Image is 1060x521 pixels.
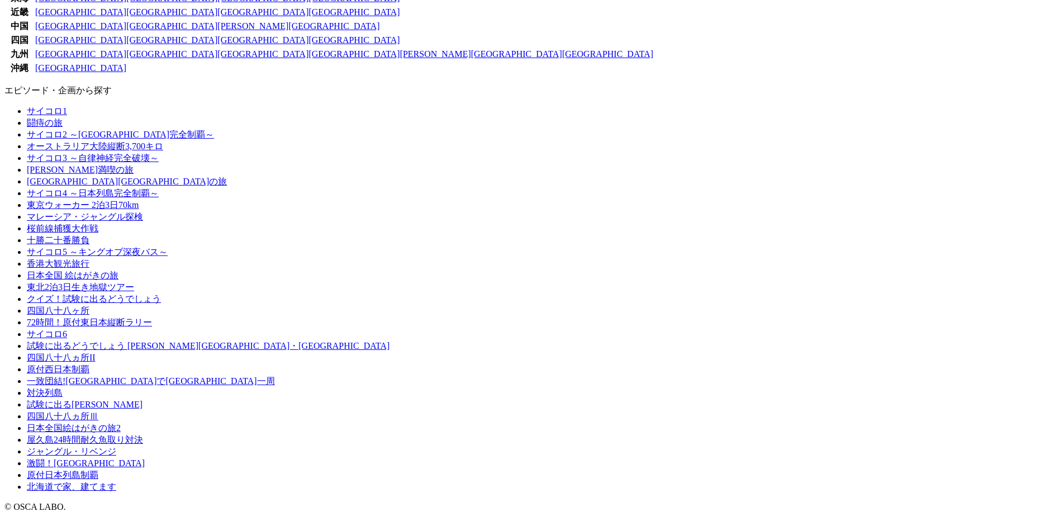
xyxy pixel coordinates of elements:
a: 東京ウォーカー 2泊3日70km [27,200,139,210]
a: [GEOGRAPHIC_DATA] [35,35,126,45]
a: サイコロ6 [27,329,67,339]
th: 四国 [6,34,34,47]
a: 原付日本列島制覇 [27,470,98,480]
a: 72時間！原付東日本縦断ラリー [27,318,152,327]
a: 東北2泊3日生き地獄ツアー [27,282,134,292]
a: [GEOGRAPHIC_DATA] [217,49,308,59]
a: [GEOGRAPHIC_DATA] [126,21,217,31]
a: 桜前線捕獲大作戦 [27,224,98,233]
a: ジャングル・リベンジ [27,447,116,456]
a: [GEOGRAPHIC_DATA] [217,35,308,45]
a: 闘痔の旅 [27,118,63,127]
a: [PERSON_NAME][GEOGRAPHIC_DATA] [400,49,562,59]
a: サイコロ5 ～キングオブ深夜バス～ [27,247,168,257]
a: 香港大観光旅行 [27,259,89,268]
a: [GEOGRAPHIC_DATA] [126,7,217,17]
a: オーストラリア大陸縦断3,700キロ [27,141,163,151]
a: [PERSON_NAME]満喫の旅 [27,165,134,174]
a: 一致団結![GEOGRAPHIC_DATA]で[GEOGRAPHIC_DATA]一周 [27,376,275,386]
p: © OSCA LABO. [4,502,1056,512]
a: [GEOGRAPHIC_DATA] [126,35,217,45]
a: [GEOGRAPHIC_DATA] [35,63,126,73]
th: 沖縄 [6,62,34,75]
a: 試験に出るどうでしょう [PERSON_NAME][GEOGRAPHIC_DATA]・[GEOGRAPHIC_DATA] [27,341,389,351]
a: 日本全国 絵はがきの旅 [27,271,118,280]
a: サイコロ4 ～日本列島完全制覇～ [27,188,159,198]
a: [PERSON_NAME][GEOGRAPHIC_DATA] [217,21,379,31]
a: 屋久島24時間耐久魚取り対決 [27,435,143,444]
a: 四国八十八ヶ所 [27,306,89,315]
a: サイコロ1 [27,106,67,116]
a: 北海道で家、建てます [27,482,116,491]
a: サイコロ3 ～自律神経完全破壊～ [27,153,159,163]
a: 原付西日本制覇 [27,364,89,374]
a: 十勝二十番勝負 [27,235,89,245]
th: 九州 [6,48,34,61]
a: [GEOGRAPHIC_DATA] [126,49,217,59]
a: 激闘！[GEOGRAPHIC_DATA] [27,458,145,468]
p: エピソード・企画から探す [4,85,1056,97]
a: [GEOGRAPHIC_DATA] [217,7,308,17]
a: マレーシア・ジャングル探検 [27,212,143,221]
th: 中国 [6,20,34,33]
a: [GEOGRAPHIC_DATA] [35,49,126,59]
a: [GEOGRAPHIC_DATA] [562,49,653,59]
a: 日本全国絵はがきの旅2 [27,423,121,433]
a: [GEOGRAPHIC_DATA][GEOGRAPHIC_DATA]の旅 [27,177,227,186]
a: 対決列島 [27,388,63,397]
a: クイズ！試験に出るどうでしょう [27,294,161,304]
a: [GEOGRAPHIC_DATA] [308,49,400,59]
th: 近畿 [6,6,34,19]
a: サイコロ2 ～[GEOGRAPHIC_DATA]完全制覇～ [27,130,214,139]
a: [GEOGRAPHIC_DATA] [308,7,400,17]
a: 四国八十八ヵ所II [27,353,96,362]
a: [GEOGRAPHIC_DATA] [308,35,400,45]
a: [GEOGRAPHIC_DATA] [35,7,126,17]
a: 試験に出る[PERSON_NAME] [27,400,142,409]
a: 四国八十八ヵ所Ⅲ [27,411,98,421]
a: [GEOGRAPHIC_DATA] [35,21,126,31]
